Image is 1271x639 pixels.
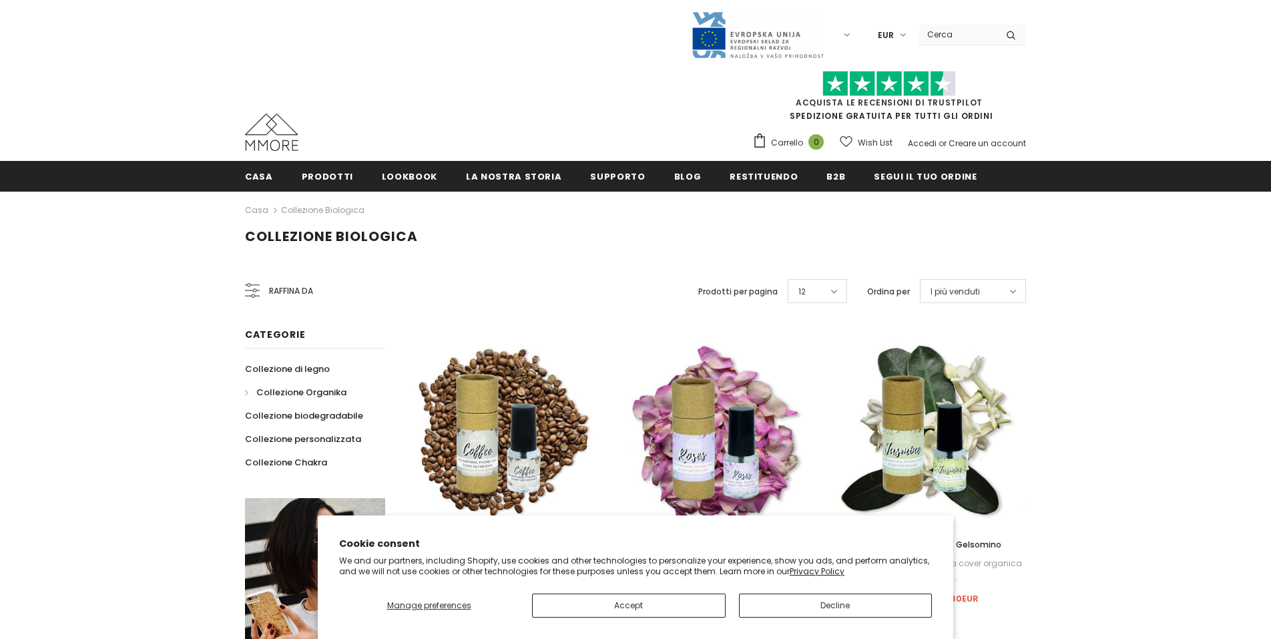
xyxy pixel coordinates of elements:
img: Fidati di Pilot Stars [822,71,956,97]
span: 12 [798,285,806,298]
a: Casa [245,161,273,191]
button: Decline [739,594,933,618]
span: Segui il tuo ordine [874,170,977,183]
span: 0 [808,134,824,150]
span: La nostra storia [466,170,561,183]
span: B2B [826,170,845,183]
label: Ordina per [867,285,910,298]
span: Casa [245,170,273,183]
span: Collezione Chakra [245,456,327,469]
span: Restituendo [730,170,798,183]
a: supporto [590,161,645,191]
h2: Cookie consent [339,537,932,551]
button: Manage preferences [339,594,519,618]
a: Javni Razpis [691,29,824,40]
a: Acquista le recensioni di TrustPilot [796,97,983,108]
a: Accedi [908,138,937,149]
input: Search Site [919,25,996,44]
a: Lookbook [382,161,437,191]
span: SPEDIZIONE GRATUITA PER TUTTI GLI ORDINI [752,77,1026,122]
span: Lookbook [382,170,437,183]
span: Manage preferences [387,600,471,611]
a: Prodotti [302,161,353,191]
a: Blog [674,161,702,191]
span: supporto [590,170,645,183]
span: Collezione di legno [245,363,330,375]
a: Privacy Policy [790,566,844,577]
span: Categorie [245,328,305,341]
a: Segui il tuo ordine [874,161,977,191]
span: I più venduti [931,285,980,298]
a: Collezione di legno [245,357,330,381]
span: or [939,138,947,149]
span: Collezione Organika [256,386,346,399]
a: La nostra storia [466,161,561,191]
a: Wish List [840,131,893,154]
p: We and our partners, including Shopify, use cookies and other technologies to personalize your ex... [339,556,932,576]
span: Raffina da [269,284,313,298]
span: Prodotti [302,170,353,183]
span: Collezione personalizzata [245,433,361,445]
span: Carrello [771,136,803,150]
span: Collezione biologica [245,227,418,246]
a: Collezione Chakra [245,451,327,474]
img: Casi MMORE [245,114,298,151]
button: Accept [532,594,726,618]
span: Wish List [858,136,893,150]
a: Creare un account [949,138,1026,149]
a: Restituendo [730,161,798,191]
a: Collezione biologica [281,204,364,216]
span: € 9.80EUR [932,592,979,605]
a: Casa [245,202,268,218]
span: Blog [674,170,702,183]
a: Carrello 0 [752,133,830,153]
a: Collezione personalizzata [245,427,361,451]
a: B2B [826,161,845,191]
img: Javni Razpis [691,11,824,59]
label: Prodotti per pagina [698,285,778,298]
a: Collezione biodegradabile [245,404,363,427]
a: Collezione Organika [245,381,346,404]
span: EUR [878,29,894,42]
span: Collezione biodegradabile [245,409,363,422]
